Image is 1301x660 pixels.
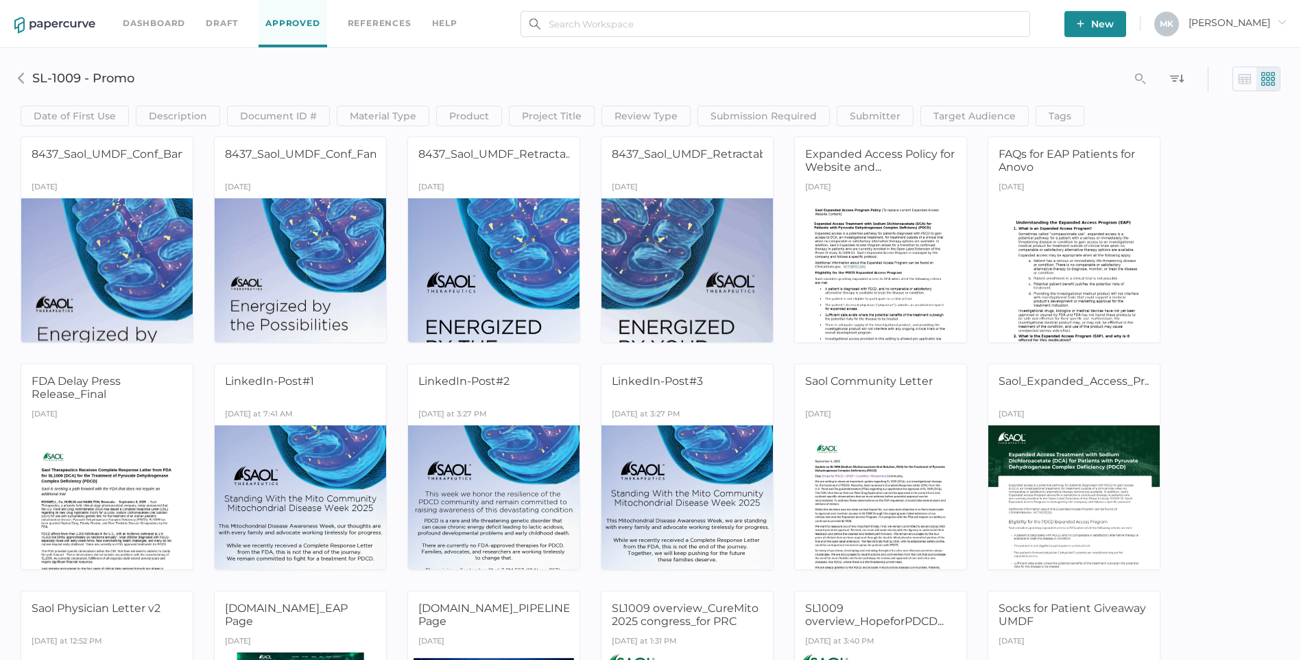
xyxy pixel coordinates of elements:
[933,106,1016,126] span: Target Audience
[418,375,510,388] span: LinkedIn-Post#2
[225,148,464,161] span: 8437_Saol_UMDF_Conf_Family_program_v3
[32,148,224,161] span: 8437_Saol_UMDF_Conf_Banquet_...
[612,178,638,198] div: [DATE]
[1077,20,1084,27] img: plus-white.e19ec114.svg
[32,602,160,615] span: Saol Physician Letter v2
[1261,72,1275,86] img: thumb-nail-view-green.8bd57d9d.svg
[521,11,1030,37] input: Search Workspace
[697,106,830,126] button: Submission Required
[225,602,348,628] span: [DOMAIN_NAME]_EAP Page
[509,106,595,126] button: Project Title
[32,405,58,425] div: [DATE]
[1064,11,1126,37] button: New
[350,106,416,126] span: Material Type
[32,178,58,198] div: [DATE]
[123,16,185,31] a: Dashboard
[32,375,121,401] span: FDA Delay Press Release_Final
[449,106,489,126] span: Product
[225,178,251,198] div: [DATE]
[805,375,933,388] span: Saol Community Letter
[348,16,411,31] a: References
[16,73,27,84] img: XASAF+g4Z51Wu6mYVMFQmC4SJJkn52YCxeJ13i3apR5QvEYKxDChqssPZdFsnwcCNBzyW2MeRDXBrBOCs+gZ7YR4YN7M4TyPI...
[1189,16,1287,29] span: [PERSON_NAME]
[999,633,1025,652] div: [DATE]
[999,375,1151,388] span: Saol_Expanded_Access_Pr...
[999,178,1025,198] div: [DATE]
[920,106,1029,126] button: Target Audience
[1036,106,1084,126] button: Tags
[149,106,207,126] span: Description
[418,405,487,425] div: [DATE] at 3:27 PM
[418,633,444,652] div: [DATE]
[1238,72,1252,86] img: table-view.2010dd40.svg
[418,602,571,628] span: [DOMAIN_NAME]_PIPELINE Page
[337,106,429,126] button: Material Type
[522,106,582,126] span: Project Title
[14,17,95,34] img: papercurve-logo-colour.7244d18c.svg
[436,106,502,126] button: Product
[225,405,293,425] div: [DATE] at 7:41 AM
[1049,106,1071,126] span: Tags
[32,633,102,652] div: [DATE] at 12:52 PM
[227,106,330,126] button: Document ID #
[612,375,703,388] span: LinkedIn-Post#3
[432,16,457,31] div: help
[1135,73,1146,84] i: search_left
[529,19,540,30] img: search.bf03fe8b.svg
[805,178,831,198] div: [DATE]
[999,602,1146,628] span: Socks for Patient Giveaway UMDF
[136,106,220,126] button: Description
[21,106,129,126] button: Date of First Use
[612,602,759,628] span: SL1009 overview_CureMito 2025 congress_for PRC
[614,106,678,126] span: Review Type
[1277,17,1287,27] i: arrow_right
[805,602,944,628] span: SL1009 overview_HopeforPDCD...
[805,633,874,652] div: [DATE] at 3:40 PM
[850,106,900,126] span: Submitter
[418,178,444,198] div: [DATE]
[601,106,691,126] button: Review Type
[805,148,955,174] span: Expanded Access Policy for Website and...
[1170,71,1184,85] img: sort_icon
[418,148,572,161] span: 8437_Saol_UMDF_Retracta...
[612,405,680,425] div: [DATE] at 3:27 PM
[1160,19,1173,29] span: M K
[32,71,896,86] h3: SL-1009 - Promo
[999,405,1025,425] div: [DATE]
[612,633,677,652] div: [DATE] at 1:31 PM
[1077,11,1114,37] span: New
[837,106,914,126] button: Submitter
[225,633,251,652] div: [DATE]
[805,405,831,425] div: [DATE]
[206,16,238,31] a: Draft
[225,375,314,388] span: LinkedIn-Post#1
[612,148,797,161] span: 8437_Saol_UMDF_RetractableBa...
[999,148,1135,174] span: FAQs for EAP Patients for Anovo
[34,106,116,126] span: Date of First Use
[240,106,317,126] span: Document ID #
[711,106,817,126] span: Submission Required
